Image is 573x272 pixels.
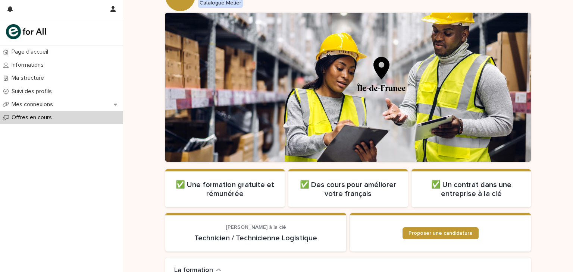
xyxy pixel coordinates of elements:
img: mHINNnv7SNCQZijbaqql [6,24,46,39]
a: Proposer une candidature [403,227,479,239]
font: ✅ Des cours pour améliorer votre français [300,181,398,197]
font: Catalogue Métier [200,0,241,6]
font: Proposer une candidature [408,231,473,236]
font: Technicien / Technicienne Logistique [194,234,317,242]
font: ✅ Une formation gratuite et rémunérée [176,181,276,197]
font: Ma structure [12,75,44,81]
font: Suivi des profils [12,88,52,94]
font: Informations [12,62,44,68]
font: Mes connexions [12,101,53,107]
font: ✅ Un contrat dans une entreprise à la clé [431,181,513,197]
font: [PERSON_NAME] à la clé [226,225,286,230]
font: Page d'accueil [12,49,48,55]
font: Offres en cours [12,114,52,120]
